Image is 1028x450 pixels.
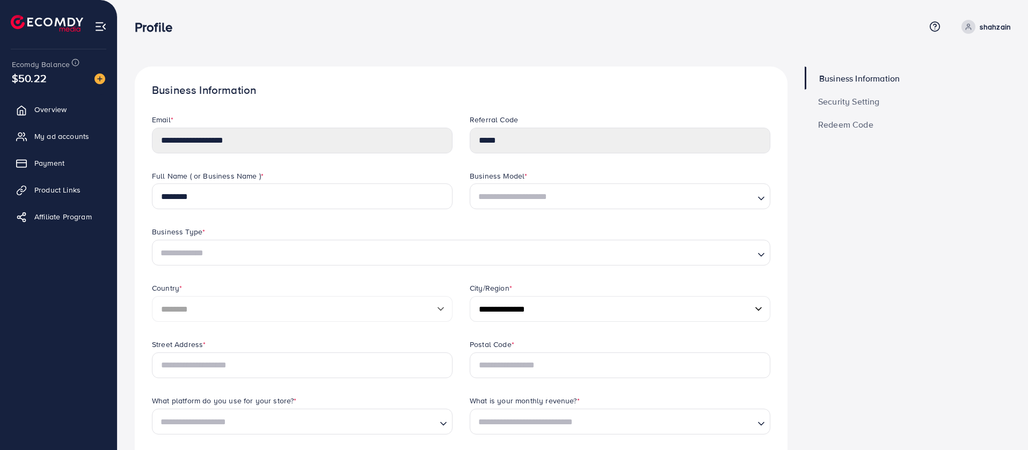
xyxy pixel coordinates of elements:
[980,20,1011,33] p: shahzain
[34,131,89,142] span: My ad accounts
[8,206,109,227] a: Affiliate Program
[470,339,514,350] label: Postal Code
[34,104,67,115] span: Overview
[8,126,109,147] a: My ad accounts
[470,395,580,406] label: What is your monthly revenue?
[470,183,770,209] div: Search for option
[818,120,873,129] span: Redeem Code
[157,414,435,431] input: Search for option
[470,409,770,434] div: Search for option
[152,114,173,125] label: Email
[94,73,105,84] img: image
[470,114,518,125] label: Referral Code
[34,211,92,222] span: Affiliate Program
[11,15,83,32] img: logo
[152,226,205,237] label: Business Type
[818,97,880,106] span: Security Setting
[152,240,770,265] div: Search for option
[470,283,512,293] label: City/Region
[34,185,81,195] span: Product Links
[135,19,181,35] h3: Profile
[8,152,109,174] a: Payment
[152,409,453,434] div: Search for option
[152,171,264,181] label: Full Name ( or Business Name )
[152,395,297,406] label: What platform do you use for your store?
[475,414,753,431] input: Search for option
[819,74,900,83] span: Business Information
[157,245,753,262] input: Search for option
[12,59,70,70] span: Ecomdy Balance
[470,171,527,181] label: Business Model
[957,20,1011,34] a: shahzain
[152,283,182,293] label: Country
[34,158,64,168] span: Payment
[8,99,109,120] a: Overview
[12,70,47,86] span: $50.22
[475,189,753,205] input: Search for option
[152,339,206,350] label: Street Address
[152,84,770,97] h1: Business Information
[8,179,109,201] a: Product Links
[982,402,1020,442] iframe: Chat
[94,20,107,33] img: menu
